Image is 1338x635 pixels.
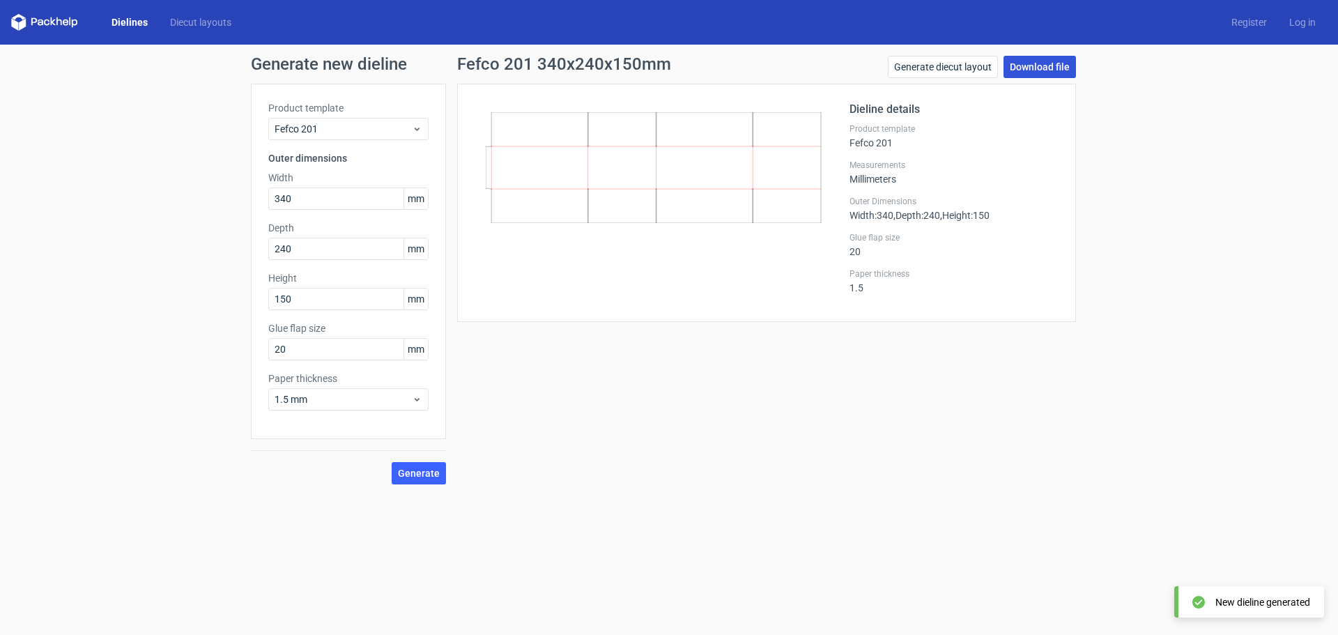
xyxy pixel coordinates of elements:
a: Diecut layouts [159,15,243,29]
a: Register [1220,15,1278,29]
span: mm [403,339,428,360]
span: 1.5 mm [275,392,412,406]
label: Glue flap size [849,232,1059,243]
label: Measurements [849,160,1059,171]
a: Generate diecut layout [888,56,998,78]
a: Dielines [100,15,159,29]
label: Height [268,271,429,285]
h3: Outer dimensions [268,151,429,165]
div: Fefco 201 [849,123,1059,148]
a: Download file [1003,56,1076,78]
label: Product template [268,101,429,115]
label: Product template [849,123,1059,135]
h1: Generate new dieline [251,56,1087,72]
span: Fefco 201 [275,122,412,136]
h2: Dieline details [849,101,1059,118]
label: Depth [268,221,429,235]
h1: Fefco 201 340x240x150mm [457,56,671,72]
span: mm [403,238,428,259]
label: Paper thickness [268,372,429,385]
label: Paper thickness [849,268,1059,280]
span: Width : 340 [849,210,893,221]
div: Millimeters [849,160,1059,185]
span: mm [403,188,428,209]
span: , Depth : 240 [893,210,940,221]
label: Width [268,171,429,185]
button: Generate [392,462,446,484]
div: New dieline generated [1215,595,1310,609]
label: Outer Dimensions [849,196,1059,207]
div: 20 [849,232,1059,257]
span: Generate [398,468,440,478]
a: Log in [1278,15,1327,29]
span: , Height : 150 [940,210,990,221]
div: 1.5 [849,268,1059,293]
span: mm [403,289,428,309]
label: Glue flap size [268,321,429,335]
